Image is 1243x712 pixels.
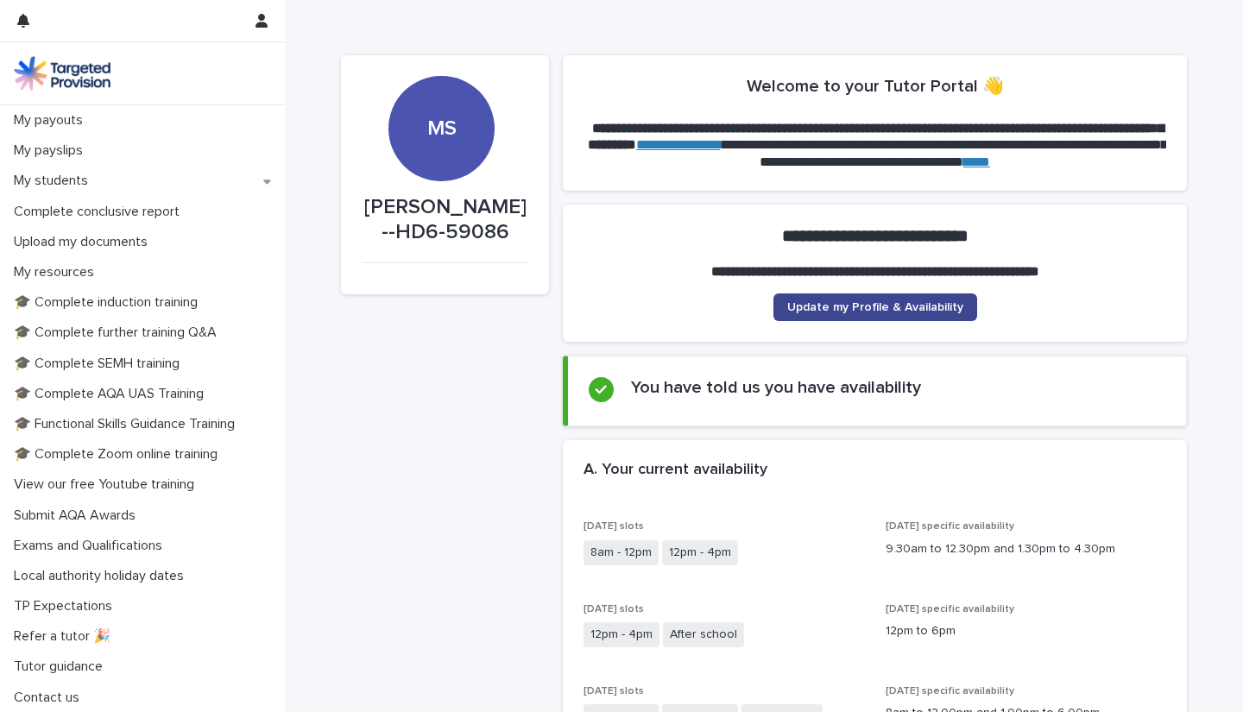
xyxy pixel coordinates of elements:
[7,598,126,614] p: TP Expectations
[584,622,659,647] span: 12pm - 4pm
[7,324,230,341] p: 🎓 Complete further training Q&A
[7,264,108,280] p: My resources
[7,294,211,311] p: 🎓 Complete induction training
[7,690,93,706] p: Contact us
[886,540,1167,558] p: 9.30am to 12.30pm and 1.30pm to 4.30pm
[886,686,1014,696] span: [DATE] specific availability
[663,622,744,647] span: After school
[7,356,193,372] p: 🎓 Complete SEMH training
[631,377,921,398] h2: You have told us you have availability
[584,604,644,614] span: [DATE] slots
[7,476,208,493] p: View our free Youtube training
[584,540,659,565] span: 8am - 12pm
[584,461,767,480] h2: A. Your current availability
[388,11,494,142] div: MS
[14,56,110,91] img: M5nRWzHhSzIhMunXDL62
[773,293,977,321] a: Update my Profile & Availability
[886,622,1167,640] p: 12pm to 6pm
[7,507,149,524] p: Submit AQA Awards
[7,173,102,189] p: My students
[787,301,963,313] span: Update my Profile & Availability
[7,538,176,554] p: Exams and Qualifications
[747,76,1004,97] h2: Welcome to your Tutor Portal 👋
[886,604,1014,614] span: [DATE] specific availability
[584,521,644,532] span: [DATE] slots
[7,386,218,402] p: 🎓 Complete AQA UAS Training
[362,195,528,245] p: [PERSON_NAME]--HD6-59086
[7,204,193,220] p: Complete conclusive report
[7,446,231,463] p: 🎓 Complete Zoom online training
[7,658,117,675] p: Tutor guidance
[7,142,97,159] p: My payslips
[584,686,644,696] span: [DATE] slots
[7,568,198,584] p: Local authority holiday dates
[7,234,161,250] p: Upload my documents
[7,628,124,645] p: Refer a tutor 🎉
[7,112,97,129] p: My payouts
[662,540,738,565] span: 12pm - 4pm
[7,416,249,432] p: 🎓 Functional Skills Guidance Training
[886,521,1014,532] span: [DATE] specific availability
